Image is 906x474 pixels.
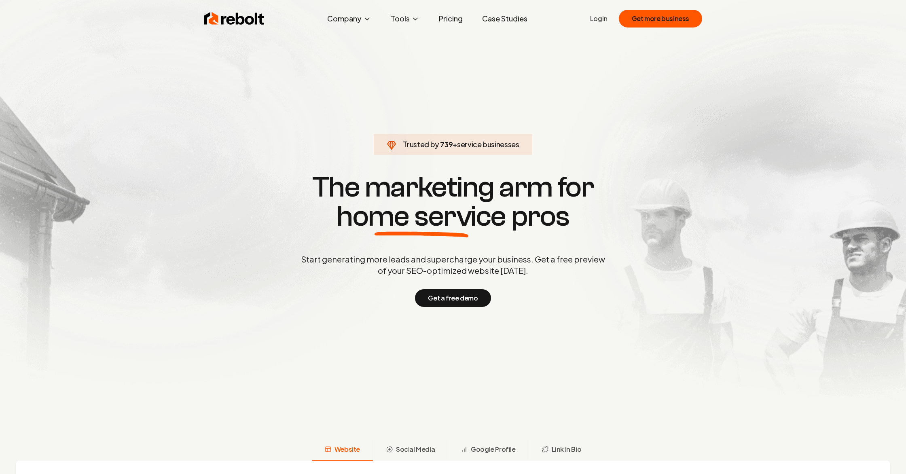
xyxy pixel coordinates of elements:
img: Rebolt Logo [204,11,265,27]
button: Google Profile [448,440,528,461]
button: Social Media [373,440,448,461]
p: Start generating more leads and supercharge your business. Get a free preview of your SEO-optimiz... [299,254,607,276]
span: Social Media [396,444,435,454]
span: Link in Bio [552,444,582,454]
button: Get more business [619,10,702,28]
button: Company [321,11,378,27]
span: service businesses [457,140,519,149]
span: Website [334,444,360,454]
button: Website [312,440,373,461]
button: Link in Bio [529,440,595,461]
span: Trusted by [403,140,439,149]
a: Login [590,14,608,23]
button: Tools [384,11,426,27]
button: Get a free demo [415,289,491,307]
span: home service [337,202,506,231]
span: 739 [440,139,453,150]
a: Case Studies [476,11,534,27]
a: Pricing [432,11,469,27]
span: Google Profile [471,444,515,454]
h1: The marketing arm for pros [259,173,647,231]
span: + [453,140,457,149]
